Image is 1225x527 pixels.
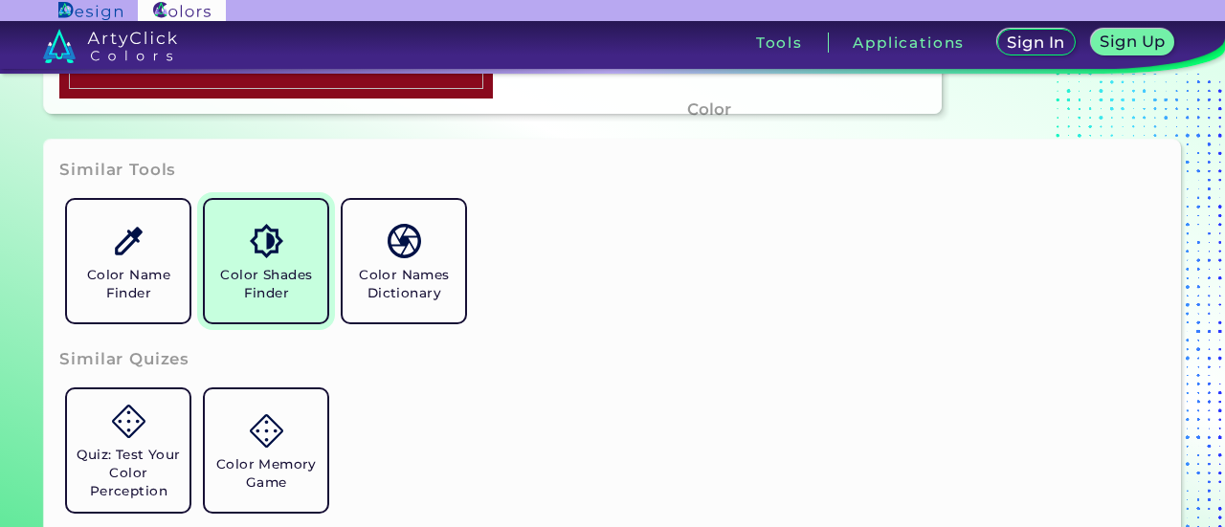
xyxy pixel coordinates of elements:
a: Color Name Finder [59,192,197,330]
img: icon_color_name_finder.svg [112,224,145,257]
h4: Color [687,96,731,123]
a: Sign Up [1095,31,1170,55]
a: Color Memory Game [197,382,335,519]
h5: Color Memory Game [212,455,320,492]
img: icon_game.svg [250,414,283,448]
h5: Sign In [1011,35,1062,50]
h3: Similar Tools [59,159,176,182]
img: icon_color_names_dictionary.svg [388,224,421,257]
h3: Similar Quizes [59,348,189,371]
h5: Color Names Dictionary [350,266,457,302]
img: icon_game.svg [112,405,145,438]
h3: Tools [756,35,803,50]
h5: Color Shades Finder [212,266,320,302]
a: Color Shades Finder [197,192,335,330]
img: logo_artyclick_colors_white.svg [43,29,178,63]
a: Quiz: Test Your Color Perception [59,382,197,519]
h5: Sign Up [1103,34,1163,49]
img: icon_color_shades.svg [250,224,283,257]
a: Sign In [1001,31,1071,55]
h3: Applications [853,35,965,50]
h5: Color Name Finder [75,266,182,302]
a: Color Names Dictionary [335,192,473,330]
h5: Quiz: Test Your Color Perception [75,446,182,500]
img: ArtyClick Design logo [58,2,122,20]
